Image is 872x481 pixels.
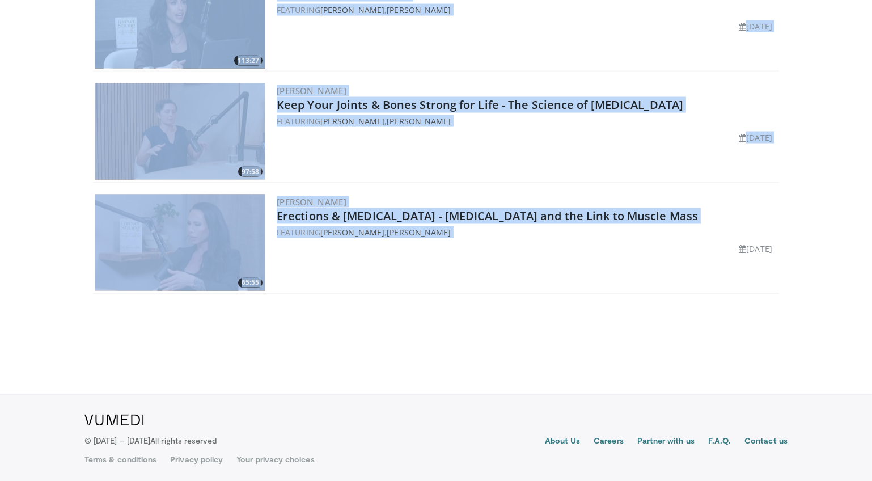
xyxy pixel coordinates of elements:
a: [PERSON_NAME] [320,5,384,15]
img: VuMedi Logo [84,415,144,426]
div: FEATURING , [277,226,777,238]
a: Erections & [MEDICAL_DATA] - [MEDICAL_DATA] and the Link to Muscle Mass [277,208,698,223]
p: © [DATE] – [DATE] [84,436,217,447]
span: All rights reserved [150,436,217,446]
div: FEATURING , [277,115,777,127]
li: [DATE] [739,20,772,32]
span: 65:55 [238,278,263,288]
a: [PERSON_NAME] [320,116,384,126]
a: 97:58 [95,83,265,180]
li: [DATE] [739,243,772,255]
span: 113:27 [234,56,263,66]
a: Contact us [744,436,788,449]
img: 2ff7f0e9-d52c-4dce-82a9-2e9e06da8669.300x170_q85_crop-smart_upscale.jpg [95,83,265,180]
li: [DATE] [739,132,772,144]
a: [PERSON_NAME] [277,196,346,208]
img: 1a6675cc-e9d3-4e7e-973f-553ff23b7109.300x170_q85_crop-smart_upscale.jpg [95,195,265,291]
span: 97:58 [238,167,263,177]
a: [PERSON_NAME] [277,85,346,96]
a: About Us [545,436,581,449]
div: FEATURING , [277,4,777,16]
a: Careers [594,436,624,449]
a: Your privacy choices [236,454,314,466]
a: F.A.Q. [708,436,731,449]
a: Keep Your Joints & Bones Strong for Life - The Science of [MEDICAL_DATA] [277,97,683,112]
a: Privacy policy [170,454,223,466]
a: 65:55 [95,195,265,291]
a: Terms & conditions [84,454,156,466]
a: [PERSON_NAME] [320,227,384,238]
a: Partner with us [637,436,695,449]
a: [PERSON_NAME] [387,227,451,238]
a: [PERSON_NAME] [387,5,451,15]
a: [PERSON_NAME] [387,116,451,126]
